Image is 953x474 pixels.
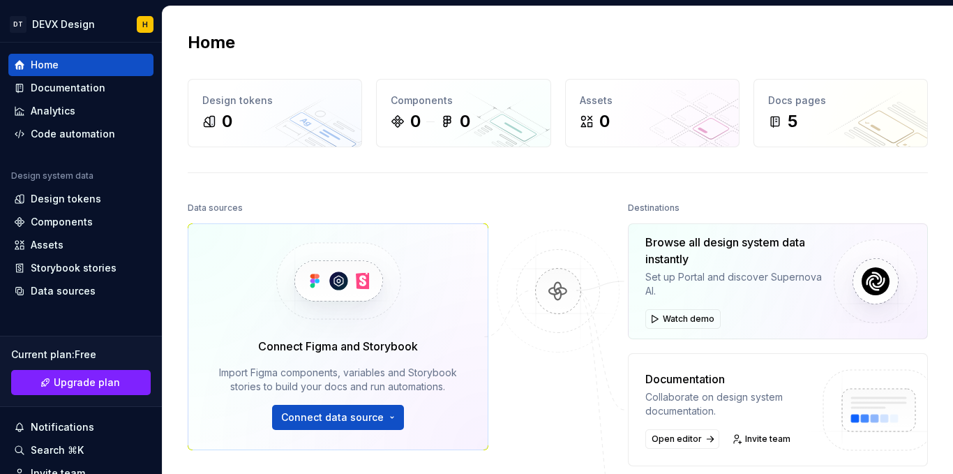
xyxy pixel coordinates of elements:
div: DEVX Design [32,17,95,31]
div: Destinations [628,198,680,218]
div: Set up Portal and discover Supernova AI. [645,270,823,298]
a: Home [8,54,153,76]
div: 5 [788,110,797,133]
a: Open editor [645,429,719,449]
a: Code automation [8,123,153,145]
a: Invite team [728,429,797,449]
div: Import Figma components, variables and Storybook stories to build your docs and run automations. [208,366,468,394]
a: Docs pages5 [753,79,928,147]
a: Design tokens [8,188,153,210]
div: Assets [31,238,63,252]
div: DT [10,16,27,33]
a: Assets [8,234,153,256]
span: Open editor [652,434,702,445]
div: Analytics [31,104,75,118]
div: Notifications [31,420,94,434]
a: Analytics [8,100,153,122]
a: Components00 [376,79,550,147]
a: Assets0 [565,79,740,147]
div: Documentation [645,371,811,387]
div: Browse all design system data instantly [645,234,823,267]
span: Upgrade plan [54,376,120,390]
div: Code automation [31,127,115,141]
div: Collaborate on design system documentation. [645,390,811,418]
div: Search ⌘K [31,443,84,457]
div: H [142,19,148,30]
div: Data sources [188,198,243,218]
span: Invite team [745,434,790,445]
button: DTDEVX DesignH [3,9,159,39]
div: Current plan : Free [11,348,151,362]
div: Home [31,58,59,72]
div: 0 [410,110,421,133]
span: Watch demo [663,313,714,325]
span: Connect data source [281,410,384,424]
div: Storybook stories [31,261,117,275]
button: Notifications [8,416,153,438]
button: Search ⌘K [8,439,153,461]
button: Watch demo [645,309,721,329]
div: Components [391,94,536,108]
div: Documentation [31,81,105,95]
div: Design tokens [31,192,101,206]
a: Data sources [8,280,153,302]
div: 0 [599,110,610,133]
h2: Home [188,31,235,54]
div: Components [31,215,93,229]
div: Design system data [11,170,93,182]
div: 0 [460,110,470,133]
a: Design tokens0 [188,79,362,147]
button: Connect data source [272,405,404,430]
div: Design tokens [202,94,347,108]
a: Storybook stories [8,257,153,279]
div: Data sources [31,284,96,298]
a: Documentation [8,77,153,99]
div: Assets [580,94,725,108]
div: Docs pages [768,94,913,108]
a: Components [8,211,153,233]
div: Connect Figma and Storybook [258,338,418,355]
div: 0 [222,110,232,133]
a: Upgrade plan [11,370,151,395]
